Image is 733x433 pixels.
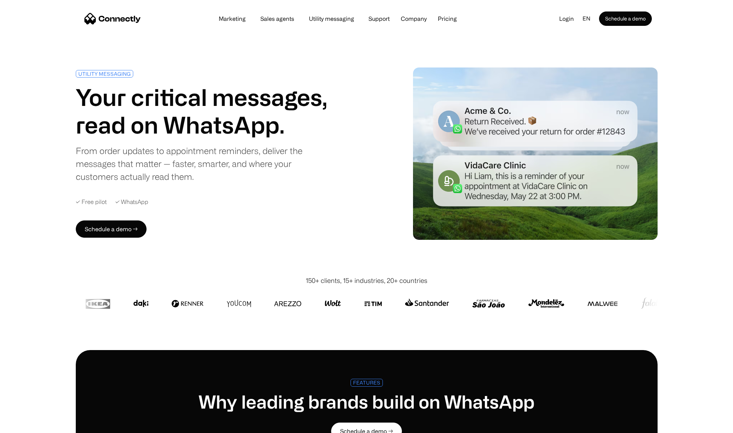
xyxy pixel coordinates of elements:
a: Schedule a demo → [76,220,147,238]
ul: Language list [14,420,43,430]
a: Login [553,13,580,24]
div: en [583,13,590,24]
div: 150+ clients, 15+ industries, 20+ countries [306,276,427,285]
a: Utility messaging [303,16,360,22]
div: UTILITY MESSAGING [78,71,131,76]
div: ✓ WhatsApp [115,197,148,206]
a: Support [363,16,395,22]
div: ✓ Free pilot [76,197,107,206]
a: Sales agents [255,16,300,22]
h1: Why leading brands build on WhatsApp [199,392,534,411]
a: Marketing [213,16,251,22]
aside: Language selected: English [7,420,43,430]
a: Schedule a demo [599,11,652,26]
div: From order updates to appointment reminders, deliver the messages that matter — faster, smarter, ... [76,144,328,183]
div: FEATURES [353,380,380,385]
a: Pricing [432,16,463,22]
div: Company [401,14,427,24]
div: en [580,13,599,24]
div: Company [399,14,429,24]
h1: Your critical messages, read on WhatsApp. [76,83,328,139]
a: home [84,13,141,24]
